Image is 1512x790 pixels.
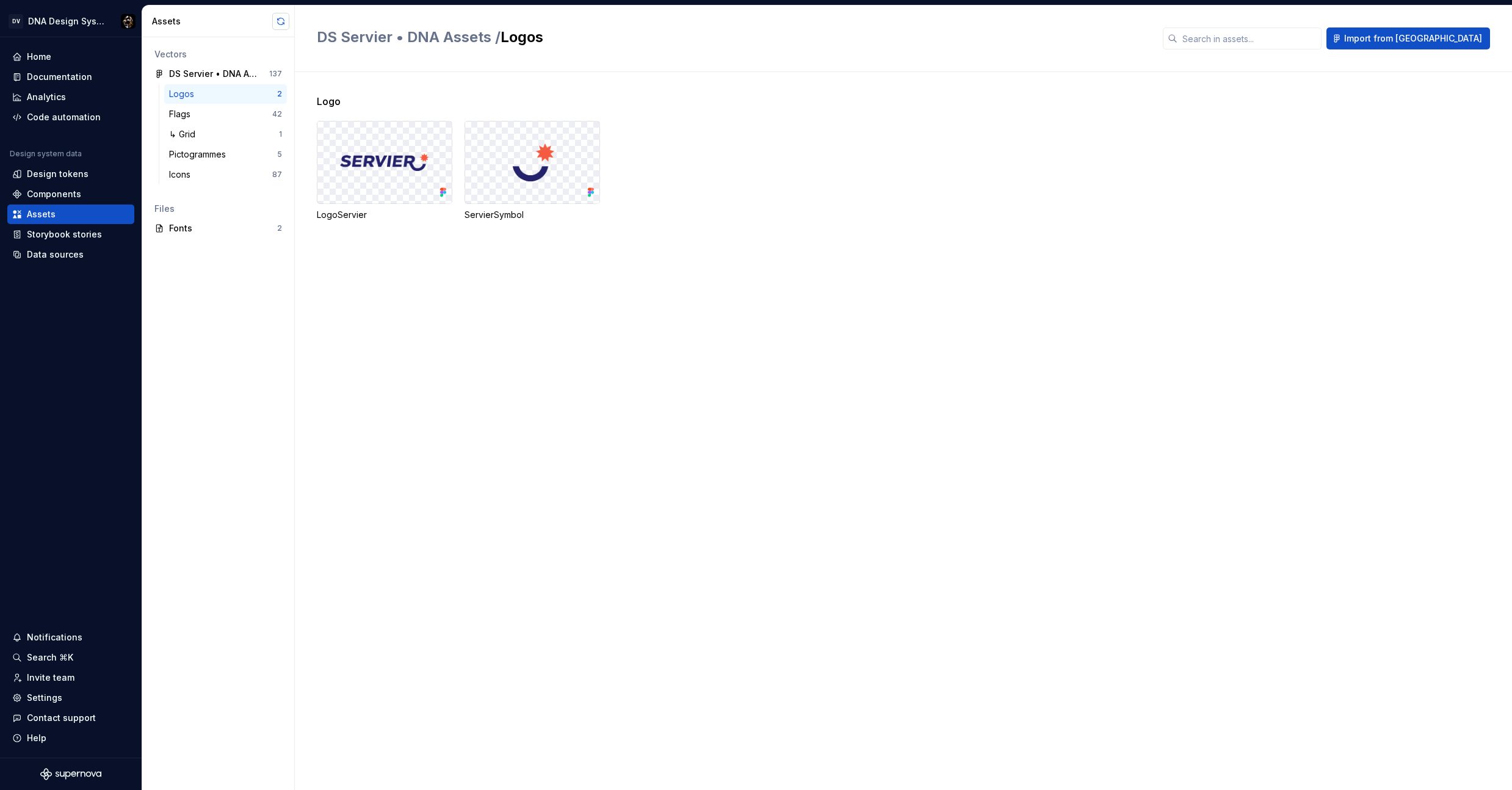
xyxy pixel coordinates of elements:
[27,111,101,123] div: Code automation
[40,768,101,780] svg: Supernova Logo
[27,208,56,220] div: Assets
[317,28,501,46] span: DS Servier • DNA Assets /
[169,68,260,80] div: DS Servier • DNA Assets
[154,203,282,215] div: Files
[7,648,134,667] button: Search ⌘K
[7,205,134,224] a: Assets
[7,688,134,708] a: Settings
[164,84,287,104] a: Logos2
[27,71,92,83] div: Documentation
[150,64,287,84] a: DS Servier • DNA Assets137
[121,14,136,29] img: Zack SB
[169,222,277,234] div: Fonts
[7,668,134,687] a: Invite team
[164,165,287,184] a: Icons87
[27,631,82,643] div: Notifications
[7,708,134,728] button: Contact support
[164,104,287,124] a: Flags42
[272,170,282,179] div: 87
[27,228,102,241] div: Storybook stories
[9,14,23,29] div: DV
[152,15,272,27] div: Assets
[169,148,231,161] div: Pictogrammes
[7,184,134,204] a: Components
[169,88,199,100] div: Logos
[277,223,282,233] div: 2
[7,628,134,647] button: Notifications
[2,8,139,34] button: DVDNA Design SystemZack SB
[7,87,134,107] a: Analytics
[154,48,282,60] div: Vectors
[269,69,282,79] div: 137
[27,91,66,103] div: Analytics
[164,125,287,144] a: ↳ Grid1
[277,150,282,159] div: 5
[27,248,84,261] div: Data sources
[317,94,341,109] span: Logo
[7,164,134,184] a: Design tokens
[169,128,200,140] div: ↳ Grid
[28,15,106,27] div: DNA Design System
[7,728,134,748] button: Help
[10,149,82,159] div: Design system data
[27,51,51,63] div: Home
[7,225,134,244] a: Storybook stories
[27,168,89,180] div: Design tokens
[1177,27,1322,49] input: Search in assets...
[27,692,62,704] div: Settings
[164,145,287,164] a: Pictogrammes5
[169,169,195,181] div: Icons
[27,672,74,684] div: Invite team
[1326,27,1490,49] button: Import from [GEOGRAPHIC_DATA]
[277,89,282,99] div: 2
[150,219,287,238] a: Fonts2
[317,209,452,221] div: LogoServier
[27,732,46,744] div: Help
[7,67,134,87] a: Documentation
[27,188,81,200] div: Components
[7,107,134,127] a: Code automation
[27,712,96,724] div: Contact support
[465,209,600,221] div: ServierSymbol
[7,47,134,67] a: Home
[1344,32,1482,45] span: Import from [GEOGRAPHIC_DATA]
[27,651,73,664] div: Search ⌘K
[169,108,195,120] div: Flags
[272,109,282,119] div: 42
[317,27,1148,47] h2: Logos
[7,245,134,264] a: Data sources
[279,129,282,139] div: 1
